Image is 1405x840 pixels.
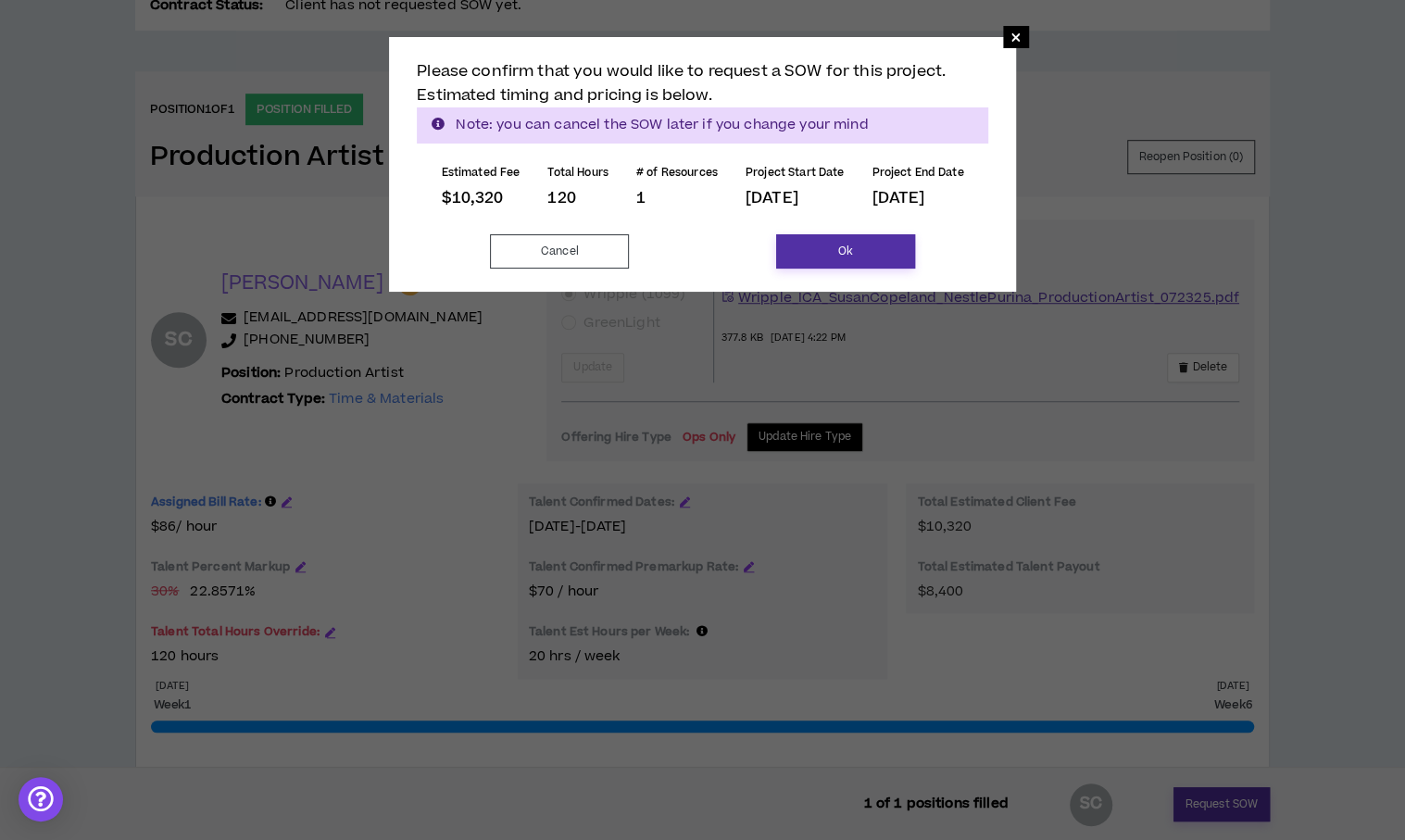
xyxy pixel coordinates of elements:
span: 120 [547,187,575,209]
p: Note: you can cancel the SOW later if you change your mind [417,107,988,143]
span: × [1010,26,1022,48]
button: Ok [776,234,915,269]
p: Project End Date [872,166,963,181]
p: Project Start Date [746,166,845,181]
p: Estimated Fee [441,166,520,181]
button: Cancel [490,234,629,269]
span: 1 [636,187,646,209]
p: [DATE] [746,189,845,208]
p: [DATE] [872,189,963,208]
p: # of Resources [636,166,718,181]
p: $10,320 [441,189,520,208]
p: Please confirm that you would like to request a SOW for this project. Estimated timing and pricin... [417,60,988,107]
p: Total Hours [547,166,608,181]
div: Open Intercom Messenger [19,777,63,821]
